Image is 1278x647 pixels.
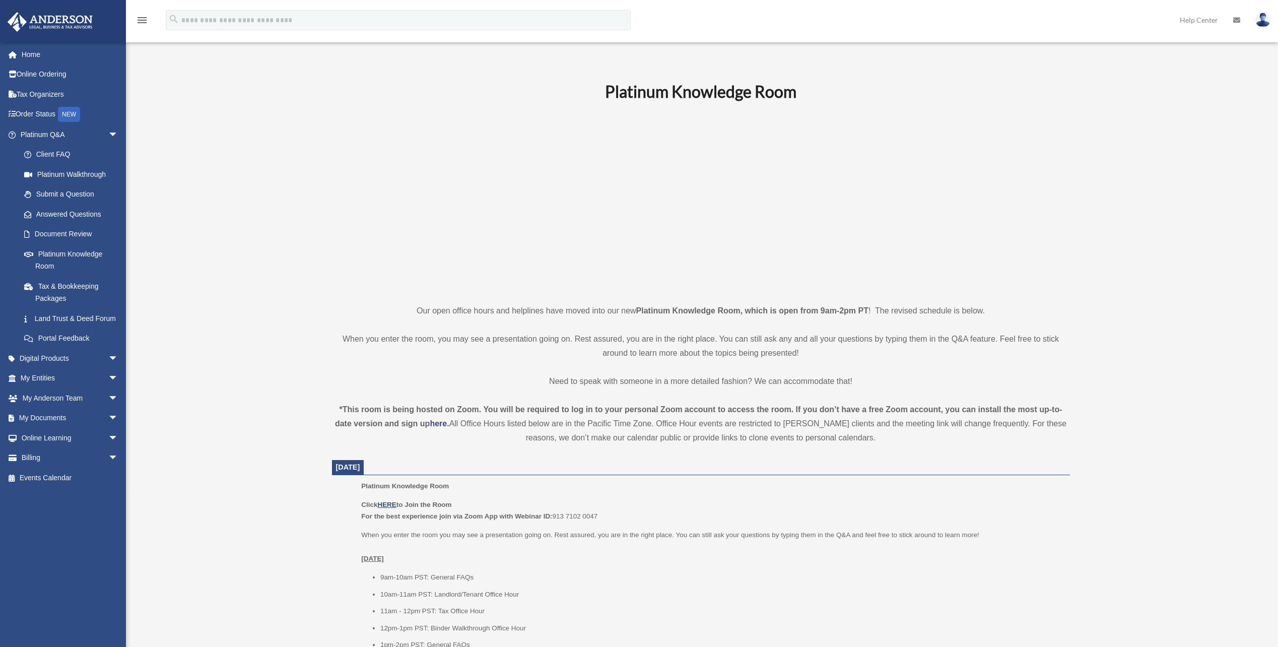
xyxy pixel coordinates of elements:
span: Platinum Knowledge Room [361,482,449,490]
a: Home [7,44,133,64]
span: arrow_drop_down [108,388,128,409]
li: 10am-11am PST: Landlord/Tenant Office Hour [380,589,1063,601]
span: arrow_drop_down [108,428,128,448]
span: arrow_drop_down [108,124,128,145]
li: 12pm-1pm PST: Binder Walkthrough Office Hour [380,622,1063,634]
div: All Office Hours listed below are in the Pacific Time Zone. Office Hour events are restricted to ... [332,403,1070,445]
a: Digital Productsarrow_drop_down [7,348,133,368]
a: Client FAQ [14,145,133,165]
a: Online Ordering [7,64,133,85]
i: search [168,14,179,25]
span: arrow_drop_down [108,448,128,469]
a: Land Trust & Deed Forum [14,308,133,329]
a: Events Calendar [7,468,133,488]
span: arrow_drop_down [108,408,128,429]
a: My Entitiesarrow_drop_down [7,368,133,389]
li: 9am-10am PST: General FAQs [380,571,1063,584]
li: 11am - 12pm PST: Tax Office Hour [380,605,1063,617]
a: Answered Questions [14,204,133,224]
div: NEW [58,107,80,122]
a: Submit a Question [14,184,133,205]
a: Portal Feedback [14,329,133,349]
span: [DATE] [336,463,360,471]
a: Platinum Q&Aarrow_drop_down [7,124,133,145]
a: menu [136,18,148,26]
strong: . [447,419,449,428]
b: For the best experience join via Zoom App with Webinar ID: [361,512,552,520]
p: Need to speak with someone in a more detailed fashion? We can accommodate that! [332,374,1070,389]
a: Online Learningarrow_drop_down [7,428,133,448]
a: HERE [377,501,396,508]
p: Our open office hours and helplines have moved into our new ! The revised schedule is below. [332,304,1070,318]
a: My Anderson Teamarrow_drop_down [7,388,133,408]
a: Platinum Walkthrough [14,164,133,184]
b: Click to Join the Room [361,501,451,508]
span: arrow_drop_down [108,348,128,369]
p: 913 7102 0047 [361,499,1062,523]
strong: Platinum Knowledge Room, which is open from 9am-2pm PT [636,306,868,315]
a: Tax Organizers [7,84,133,104]
p: When you enter the room, you may see a presentation going on. Rest assured, you are in the right ... [332,332,1070,360]
u: [DATE] [361,555,384,562]
span: arrow_drop_down [108,368,128,389]
a: Order StatusNEW [7,104,133,125]
a: Tax & Bookkeeping Packages [14,276,133,308]
a: Platinum Knowledge Room [14,244,128,276]
a: Billingarrow_drop_down [7,448,133,468]
img: Anderson Advisors Platinum Portal [5,12,96,32]
img: User Pic [1255,13,1270,27]
strong: *This room is being hosted on Zoom. You will be required to log in to your personal Zoom account ... [335,405,1062,428]
a: Document Review [14,224,133,244]
p: When you enter the room you may see a presentation going on. Rest assured, you are in the right p... [361,529,1062,565]
a: My Documentsarrow_drop_down [7,408,133,428]
i: menu [136,14,148,26]
a: here [430,419,447,428]
b: Platinum Knowledge Room [605,82,796,101]
iframe: 231110_Toby_KnowledgeRoom [550,115,852,285]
